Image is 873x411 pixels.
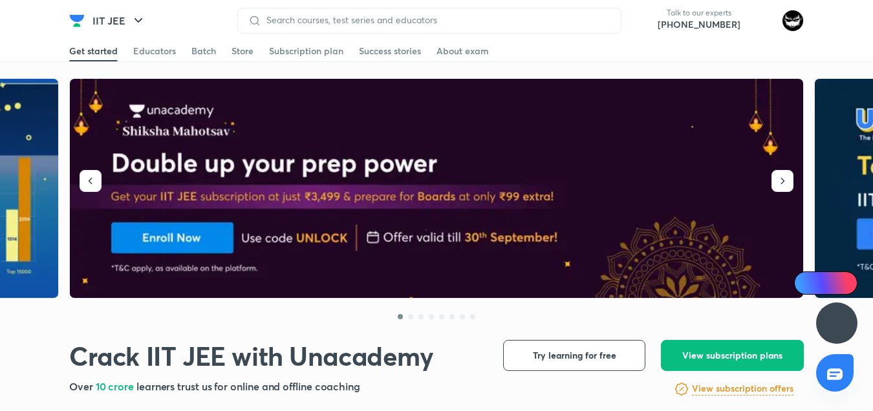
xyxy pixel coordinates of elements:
[269,45,343,58] div: Subscription plan
[682,349,782,362] span: View subscription plans
[661,340,804,371] button: View subscription plans
[533,349,616,362] span: Try learning for free
[658,8,740,18] p: Talk to our experts
[751,10,771,31] img: avatar
[436,41,489,61] a: About exam
[658,18,740,31] a: [PHONE_NUMBER]
[692,381,793,397] a: View subscription offers
[133,41,176,61] a: Educators
[269,41,343,61] a: Subscription plan
[69,13,85,28] img: Company Logo
[802,278,812,288] img: Icon
[69,41,118,61] a: Get started
[191,45,216,58] div: Batch
[85,8,154,34] button: IIT JEE
[133,45,176,58] div: Educators
[136,379,360,393] span: learners trust us for online and offline coaching
[69,340,434,372] h1: Crack IIT JEE with Unacademy
[69,379,96,393] span: Over
[261,15,610,25] input: Search courses, test series and educators
[359,45,421,58] div: Success stories
[359,41,421,61] a: Success stories
[829,315,845,331] img: ttu
[782,10,804,32] img: ARSH Khan
[632,8,658,34] img: call-us
[692,382,793,395] h6: View subscription offers
[815,278,850,288] span: Ai Doubts
[232,41,253,61] a: Store
[503,340,645,371] button: Try learning for free
[794,271,857,295] a: Ai Doubts
[191,41,216,61] a: Batch
[96,379,136,393] span: 10 crore
[69,45,118,58] div: Get started
[436,45,489,58] div: About exam
[232,45,253,58] div: Store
